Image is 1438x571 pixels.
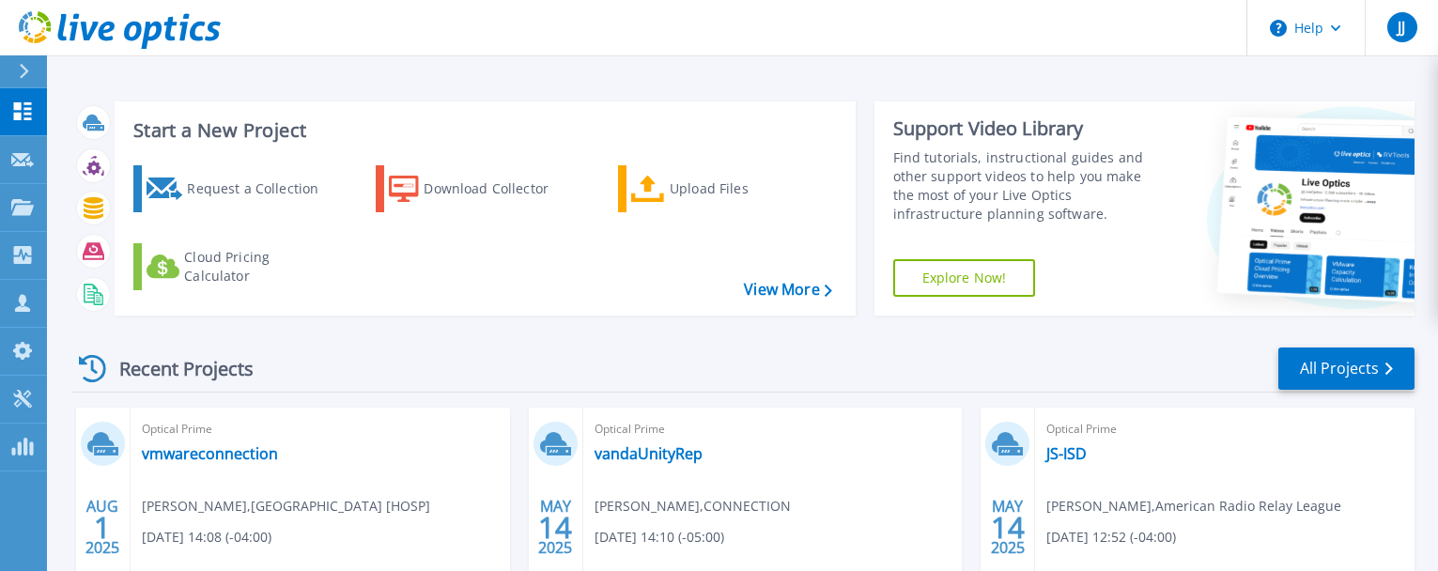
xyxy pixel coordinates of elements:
[142,444,278,463] a: vmwareconnection
[744,281,831,299] a: View More
[595,419,951,440] span: Optical Prime
[1398,20,1405,35] span: JJ
[85,493,120,562] div: AUG 2025
[187,170,337,208] div: Request a Collection
[142,496,430,517] span: [PERSON_NAME] , [GEOGRAPHIC_DATA] [HOSP]
[1046,496,1341,517] span: [PERSON_NAME] , American Radio Relay League
[618,165,827,212] a: Upload Files
[376,165,585,212] a: Download Collector
[893,116,1165,141] div: Support Video Library
[991,519,1025,535] span: 14
[133,165,343,212] a: Request a Collection
[424,170,574,208] div: Download Collector
[990,493,1026,562] div: MAY 2025
[133,243,343,290] a: Cloud Pricing Calculator
[184,248,334,285] div: Cloud Pricing Calculator
[595,444,703,463] a: vandaUnityRep
[595,527,724,548] span: [DATE] 14:10 (-05:00)
[893,259,1036,297] a: Explore Now!
[72,346,279,392] div: Recent Projects
[595,496,791,517] span: [PERSON_NAME] , CONNECTION
[133,120,831,141] h3: Start a New Project
[94,519,111,535] span: 1
[538,519,572,535] span: 14
[670,170,820,208] div: Upload Files
[1046,527,1176,548] span: [DATE] 12:52 (-04:00)
[537,493,573,562] div: MAY 2025
[142,527,271,548] span: [DATE] 14:08 (-04:00)
[1046,444,1087,463] a: JS-ISD
[1046,419,1403,440] span: Optical Prime
[893,148,1165,224] div: Find tutorials, instructional guides and other support videos to help you make the most of your L...
[1278,347,1415,390] a: All Projects
[142,419,499,440] span: Optical Prime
